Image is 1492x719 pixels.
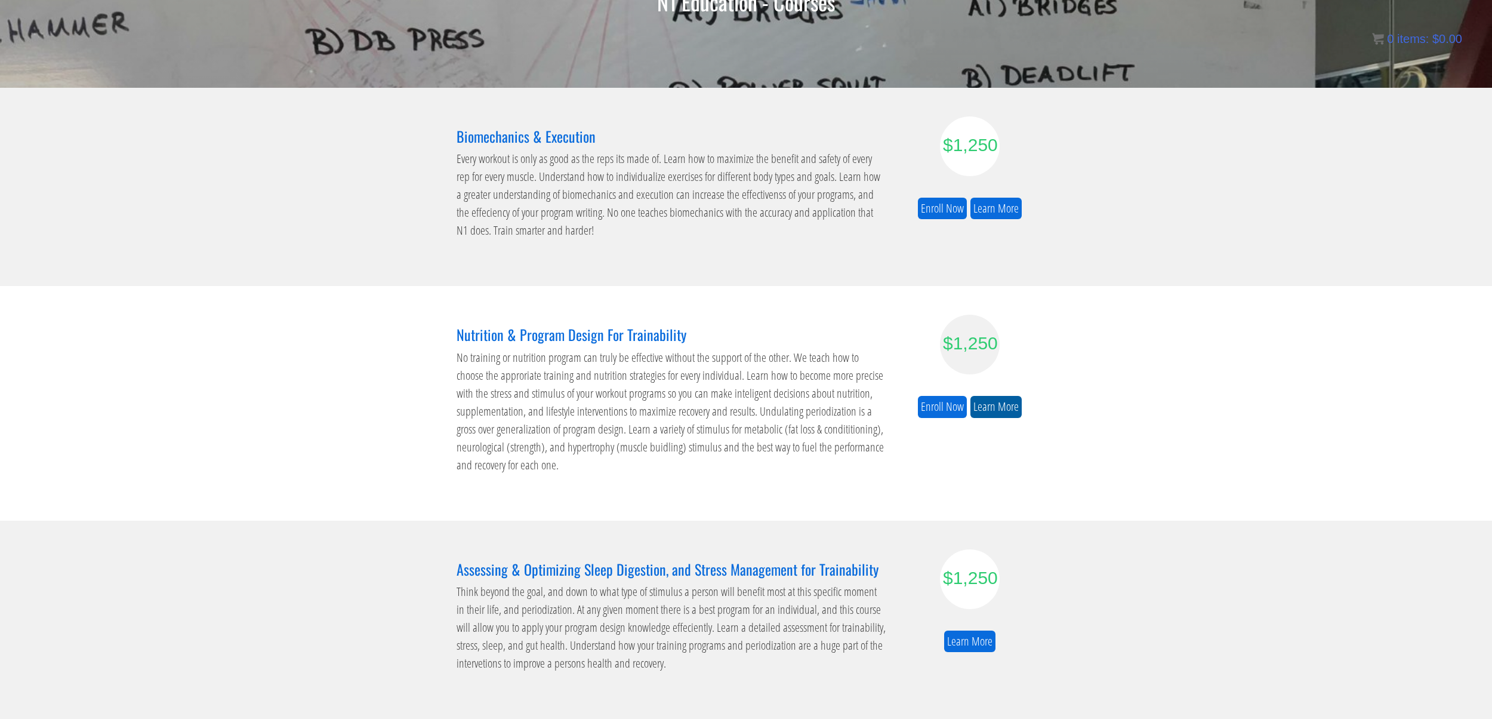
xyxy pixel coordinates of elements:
[943,131,997,158] div: $1,250
[944,631,995,653] a: Learn More
[1387,32,1394,45] span: 0
[457,583,886,672] p: Think beyond the goal, and down to what type of stimulus a person will benefit most at this speci...
[1372,33,1384,45] img: icon11.png
[970,396,1022,418] a: Learn More
[918,198,967,220] a: Enroll Now
[457,327,886,342] h3: Nutrition & Program Design For Trainability
[970,198,1022,220] a: Learn More
[457,150,886,239] p: Every workout is only as good as the reps its made of. Learn how to maximize the benefit and safe...
[457,128,886,144] h3: Biomechanics & Execution
[457,349,886,474] p: No training or nutrition program can truly be effective without the support of the other. We teac...
[943,564,997,591] div: $1,250
[457,561,886,577] h3: Assessing & Optimizing Sleep Digestion, and Stress Management for Trainability
[1372,32,1462,45] a: 0 items: $0.00
[918,396,967,418] a: Enroll Now
[943,330,997,357] div: $1,250
[1397,32,1429,45] span: items:
[1432,32,1439,45] span: $
[1432,32,1462,45] bdi: 0.00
